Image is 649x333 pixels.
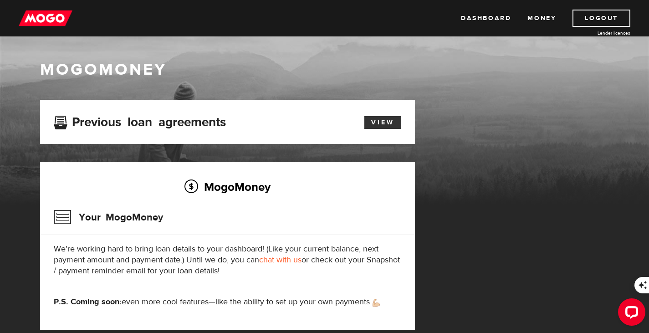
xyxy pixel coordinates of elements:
[259,255,302,265] a: chat with us
[562,30,630,36] a: Lender licences
[373,299,380,307] img: strong arm emoji
[19,10,72,27] img: mogo_logo-11ee424be714fa7cbb0f0f49df9e16ec.png
[54,297,122,307] strong: P.S. Coming soon:
[54,177,401,196] h2: MogoMoney
[572,10,630,27] a: Logout
[54,297,401,307] p: even more cool features—like the ability to set up your own payments
[611,295,649,333] iframe: LiveChat chat widget
[364,116,401,129] a: View
[54,205,163,229] h3: Your MogoMoney
[54,115,226,127] h3: Previous loan agreements
[461,10,511,27] a: Dashboard
[54,244,401,277] p: We're working hard to bring loan details to your dashboard! (Like your current balance, next paym...
[40,60,609,79] h1: MogoMoney
[527,10,556,27] a: Money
